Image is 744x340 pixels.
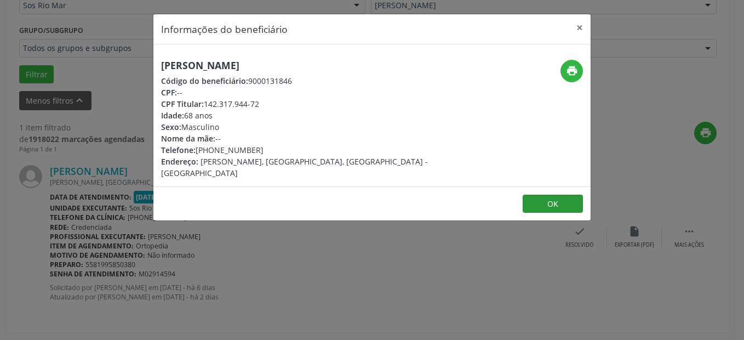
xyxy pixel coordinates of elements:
span: Código do beneficiário: [161,76,248,86]
h5: [PERSON_NAME] [161,60,437,71]
span: CPF: [161,87,177,98]
div: [PHONE_NUMBER] [161,144,437,156]
span: CPF Titular: [161,99,204,109]
div: -- [161,133,437,144]
div: 9000131846 [161,75,437,87]
button: Close [569,14,591,41]
div: -- [161,87,437,98]
h5: Informações do beneficiário [161,22,288,36]
span: Telefone: [161,145,196,155]
i: print [566,65,578,77]
button: OK [523,195,583,213]
button: print [560,60,583,82]
div: 142.317.944-72 [161,98,437,110]
span: Endereço: [161,156,198,167]
span: Sexo: [161,122,181,132]
div: 68 anos [161,110,437,121]
span: Nome da mãe: [161,133,215,144]
div: Masculino [161,121,437,133]
span: Idade: [161,110,184,121]
span: [PERSON_NAME], [GEOGRAPHIC_DATA], [GEOGRAPHIC_DATA] - [GEOGRAPHIC_DATA] [161,156,428,178]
